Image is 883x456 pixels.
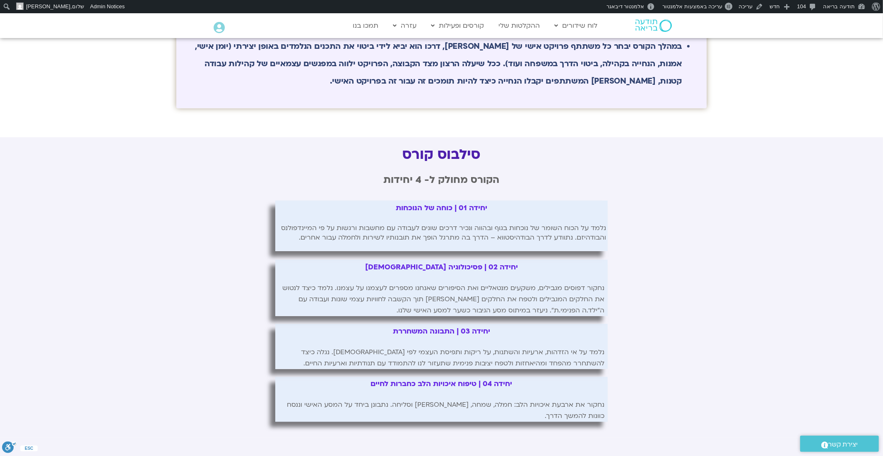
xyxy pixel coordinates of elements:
span: [PERSON_NAME] [26,3,70,10]
div: נחקור את ארבעת איכויות הלב: חמלה, שמחה, [PERSON_NAME] וסליחה. נתבונן ביחד על המסע האישי וננסח כוו... [275,400,604,422]
span: עריכה באמצעות אלמנטור [662,3,722,10]
b: הקורס מחולק ל- 4 יחידות [384,173,500,187]
a: תמכו בנו [349,18,383,34]
img: תודעה בריאה [635,19,672,32]
div: נלמד על אי הזדהות, ארעיות והשתנות, על ריקות ותפיסת העצמי לפי [DEMOGRAPHIC_DATA]. נגלה כיצד להשתחר... [275,347,604,369]
h2: יחידה 01 | כוחה של הנוכחות [396,201,487,215]
a: לוח שידורים [551,18,602,34]
a: עזרה [389,18,421,34]
p: נלמד על הכוח השומר של נוכחות בגוף ובהווה ונכיר דרכים שונים לעבודה עם מחשבות ורגשות על פי המיינדפו... [277,223,606,242]
span: יצירת קשר [828,439,858,450]
a: ההקלטות שלי [495,18,544,34]
b: במהלך הקורס יבחר כל משתתף פרויקט אישי של [PERSON_NAME], דרכו הוא יביא לידי ביטוי את התכנים הנלמדי... [195,41,682,86]
b: סילבוס קורס [403,145,481,164]
h2: יחידה 04 | טיפוח איכויות הלב כחברות לחיים [371,377,512,391]
div: נחקור דפוסים מגבילים, משקעים מנטאליים ואת הסיפורים שאנחנו מספרים לעצמנו על עצמנו. נלמד כיצד לנטוש... [275,283,604,316]
a: יצירת קשר [800,436,879,452]
h2: יחידה 02 | פסיכולוגיה [DEMOGRAPHIC_DATA] [365,260,518,274]
a: קורסים ופעילות [427,18,488,34]
h2: יחידה 03 | התבונה המשחררת [393,324,490,338]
